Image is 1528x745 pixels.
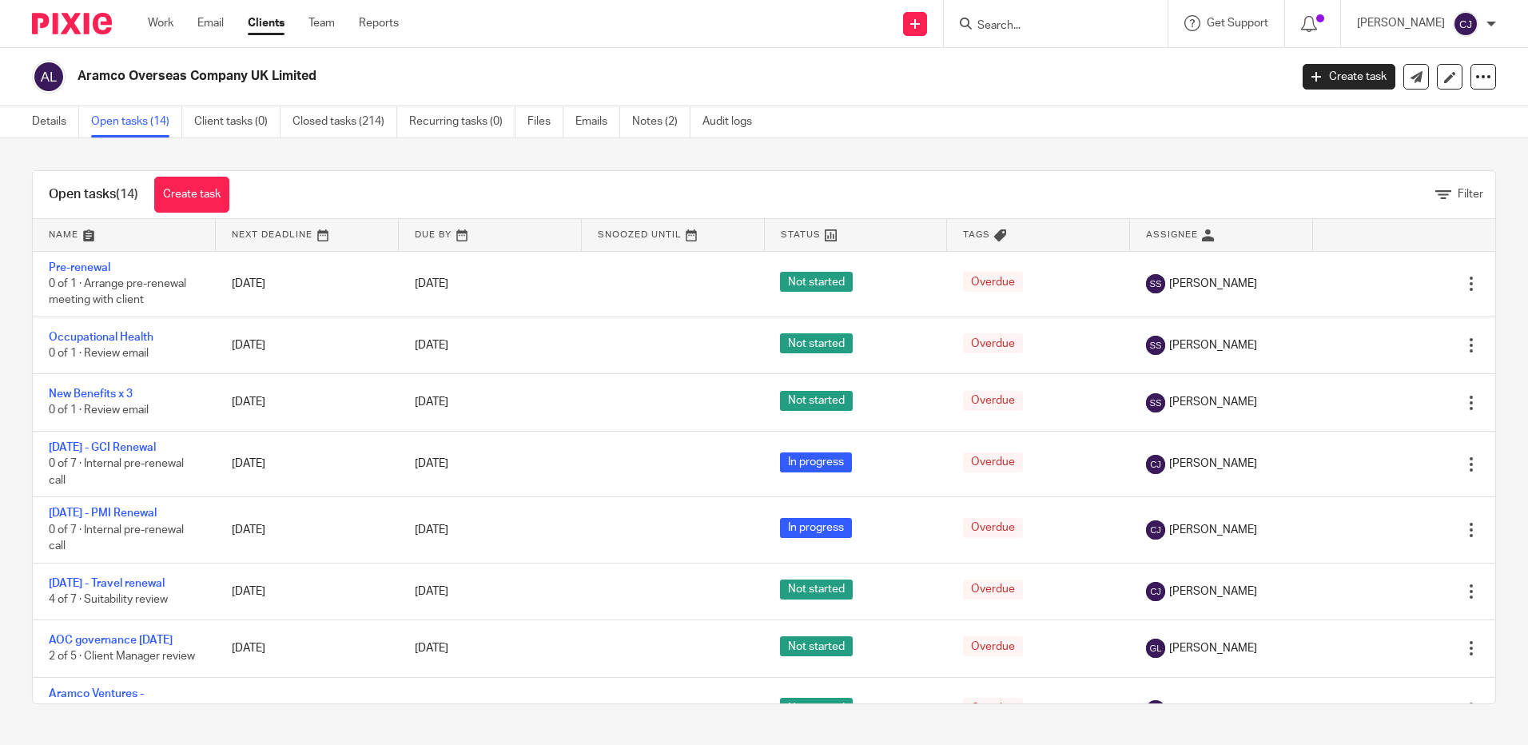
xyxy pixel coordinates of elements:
span: Snoozed Until [598,230,682,239]
span: Not started [780,698,853,718]
span: 0 of 1 · Review email [49,405,149,416]
span: [DATE] [415,524,448,536]
a: Clients [248,15,285,31]
span: Overdue [963,452,1023,472]
a: Open tasks (14) [91,106,182,137]
a: Notes (2) [632,106,690,137]
span: 2 of 5 · Client Manager review [49,651,195,663]
img: Pixie [32,13,112,34]
a: Occupational Health [49,332,153,343]
span: Not started [780,333,853,353]
a: Reports [359,15,399,31]
span: Get Support [1207,18,1268,29]
span: Filter [1458,189,1483,200]
span: [PERSON_NAME] [1169,394,1257,410]
p: [PERSON_NAME] [1357,15,1445,31]
span: Overdue [963,333,1023,353]
span: [PERSON_NAME] [1169,276,1257,292]
span: 0 of 1 · Review email [49,348,149,359]
span: Overdue [963,272,1023,292]
span: 0 of 7 · Internal pre-renewal call [49,524,184,552]
span: Not started [780,272,853,292]
img: svg%3E [1146,336,1165,355]
img: svg%3E [1146,520,1165,540]
span: Status [781,230,821,239]
span: Overdue [963,391,1023,411]
span: 4 of 7 · Suitability review [49,594,168,605]
span: Not started [780,580,853,600]
td: [DATE] [216,431,399,496]
span: Not started [780,391,853,411]
span: [PERSON_NAME] [1169,584,1257,600]
td: [DATE] [216,251,399,317]
img: svg%3E [1453,11,1478,37]
td: [DATE] [216,497,399,563]
a: Files [527,106,563,137]
a: Email [197,15,224,31]
td: [DATE] [216,374,399,431]
span: [DATE] [415,458,448,469]
span: In progress [780,452,852,472]
span: [PERSON_NAME] [1169,702,1257,718]
a: Client tasks (0) [194,106,281,137]
a: Create task [1303,64,1395,90]
span: Overdue [963,698,1023,718]
img: svg%3E [1146,455,1165,474]
td: [DATE] [216,317,399,373]
span: Overdue [963,518,1023,538]
img: svg%3E [1146,700,1165,719]
a: Emails [575,106,620,137]
span: [DATE] [415,278,448,289]
a: [DATE] - GCI Renewal [49,442,156,453]
span: [DATE] [415,586,448,597]
input: Search [976,19,1120,34]
h1: Open tasks [49,186,138,203]
a: Closed tasks (214) [292,106,397,137]
span: In progress [780,518,852,538]
a: Details [32,106,79,137]
span: 0 of 7 · Internal pre-renewal call [49,458,184,486]
img: svg%3E [32,60,66,94]
span: [DATE] [415,340,448,351]
td: [DATE] [216,677,399,743]
a: Work [148,15,173,31]
span: 0 of 1 · Arrange pre-renewal meeting with client [49,278,186,306]
img: svg%3E [1146,393,1165,412]
h2: Aramco Overseas Company UK Limited [78,68,1038,85]
a: Recurring tasks (0) [409,106,515,137]
td: [DATE] [216,620,399,677]
a: Create task [154,177,229,213]
img: svg%3E [1146,582,1165,601]
a: Audit logs [702,106,764,137]
a: [DATE] - Travel renewal [49,578,165,589]
span: [PERSON_NAME] [1169,522,1257,538]
span: [DATE] [415,397,448,408]
a: Aramco Ventures - governance [DATE] [49,688,146,715]
a: [DATE] - PMI Renewal [49,508,157,519]
span: [PERSON_NAME] [1169,337,1257,353]
img: svg%3E [1146,639,1165,658]
img: svg%3E [1146,274,1165,293]
span: [PERSON_NAME] [1169,640,1257,656]
span: Overdue [963,580,1023,600]
span: [DATE] [415,643,448,654]
span: Not started [780,636,853,656]
a: Pre-renewal [49,262,110,273]
td: [DATE] [216,563,399,620]
a: Team [308,15,335,31]
span: Overdue [963,636,1023,656]
a: New Benefits x 3 [49,388,133,400]
span: Tags [963,230,990,239]
span: (14) [116,188,138,201]
span: [PERSON_NAME] [1169,456,1257,472]
a: AOC governance [DATE] [49,635,173,646]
